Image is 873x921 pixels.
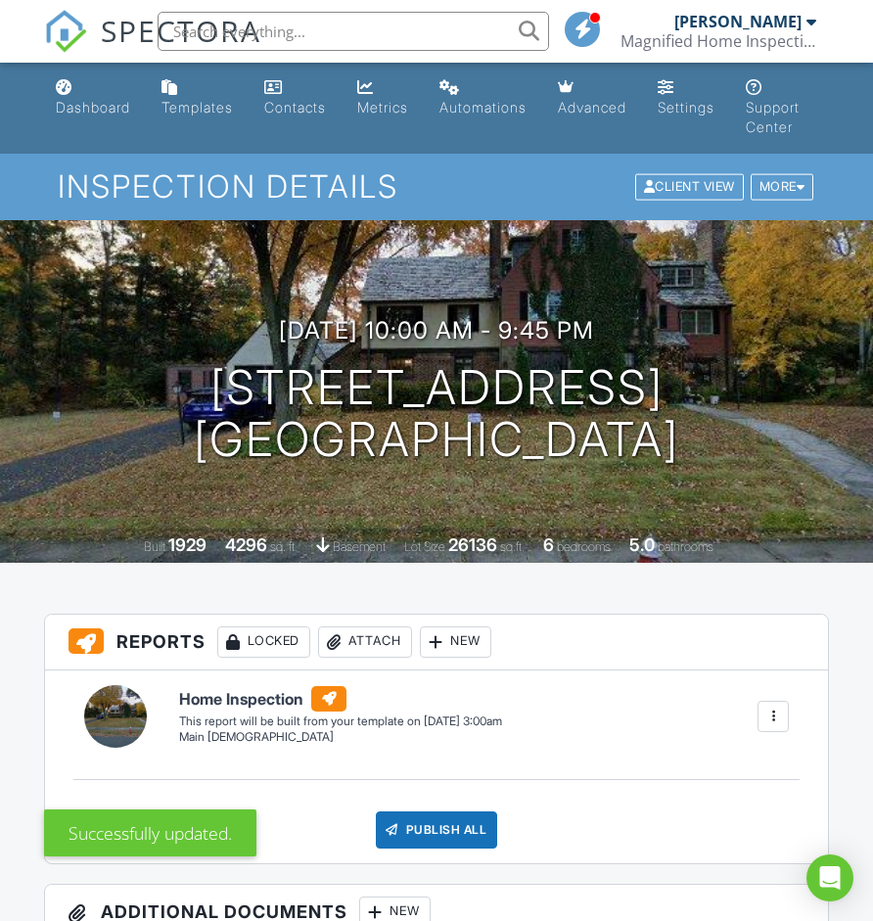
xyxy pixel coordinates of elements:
[48,70,138,126] a: Dashboard
[318,626,412,658] div: Attach
[44,10,87,53] img: The Best Home Inspection Software - Spectora
[658,99,714,115] div: Settings
[45,615,829,670] h3: Reports
[357,99,408,115] div: Metrics
[225,534,267,555] div: 4296
[256,70,334,126] a: Contacts
[154,70,241,126] a: Templates
[333,539,386,554] span: basement
[448,534,497,555] div: 26136
[179,714,502,729] div: This report will be built from your template on [DATE] 3:00am
[420,626,491,658] div: New
[674,12,802,31] div: [PERSON_NAME]
[168,534,207,555] div: 1929
[58,169,815,204] h1: Inspection Details
[751,174,814,201] div: More
[158,12,549,51] input: Search everything...
[404,539,445,554] span: Lot Size
[806,854,853,901] div: Open Intercom Messenger
[629,534,655,555] div: 5.0
[44,809,256,856] div: Successfully updated.
[217,626,310,658] div: Locked
[179,686,502,712] h6: Home Inspection
[179,729,502,746] div: Main [DEMOGRAPHIC_DATA]
[500,539,525,554] span: sq.ft.
[144,539,165,554] span: Built
[56,99,130,115] div: Dashboard
[279,317,594,344] h3: [DATE] 10:00 am - 9:45 pm
[161,99,233,115] div: Templates
[550,70,634,126] a: Advanced
[194,362,679,466] h1: [STREET_ADDRESS] [GEOGRAPHIC_DATA]
[650,70,722,126] a: Settings
[349,70,416,126] a: Metrics
[543,534,554,555] div: 6
[264,99,326,115] div: Contacts
[44,26,261,68] a: SPECTORA
[746,99,800,135] div: Support Center
[101,10,261,51] span: SPECTORA
[432,70,534,126] a: Automations (Basic)
[439,99,527,115] div: Automations
[658,539,713,554] span: bathrooms
[738,70,826,146] a: Support Center
[633,178,749,193] a: Client View
[620,31,816,51] div: Magnified Home Inspections, LLC
[635,174,744,201] div: Client View
[557,539,611,554] span: bedrooms
[270,539,298,554] span: sq. ft.
[558,99,626,115] div: Advanced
